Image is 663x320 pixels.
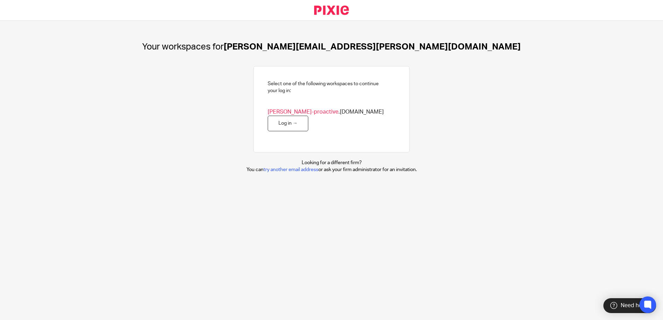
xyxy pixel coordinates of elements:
[268,80,379,95] h2: Select one of the following workspaces to continue your log in:
[603,298,656,313] div: Need help?
[268,109,338,115] span: [PERSON_NAME]-proactive
[264,167,318,172] a: try another email address
[247,159,417,174] p: Looking for a different firm? You can or ask your firm administrator for an invitation.
[142,42,521,52] h1: [PERSON_NAME][EMAIL_ADDRESS][PERSON_NAME][DOMAIN_NAME]
[142,42,224,51] span: Your workspaces for
[268,116,308,131] a: Log in →
[268,108,384,116] span: .[DOMAIN_NAME]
